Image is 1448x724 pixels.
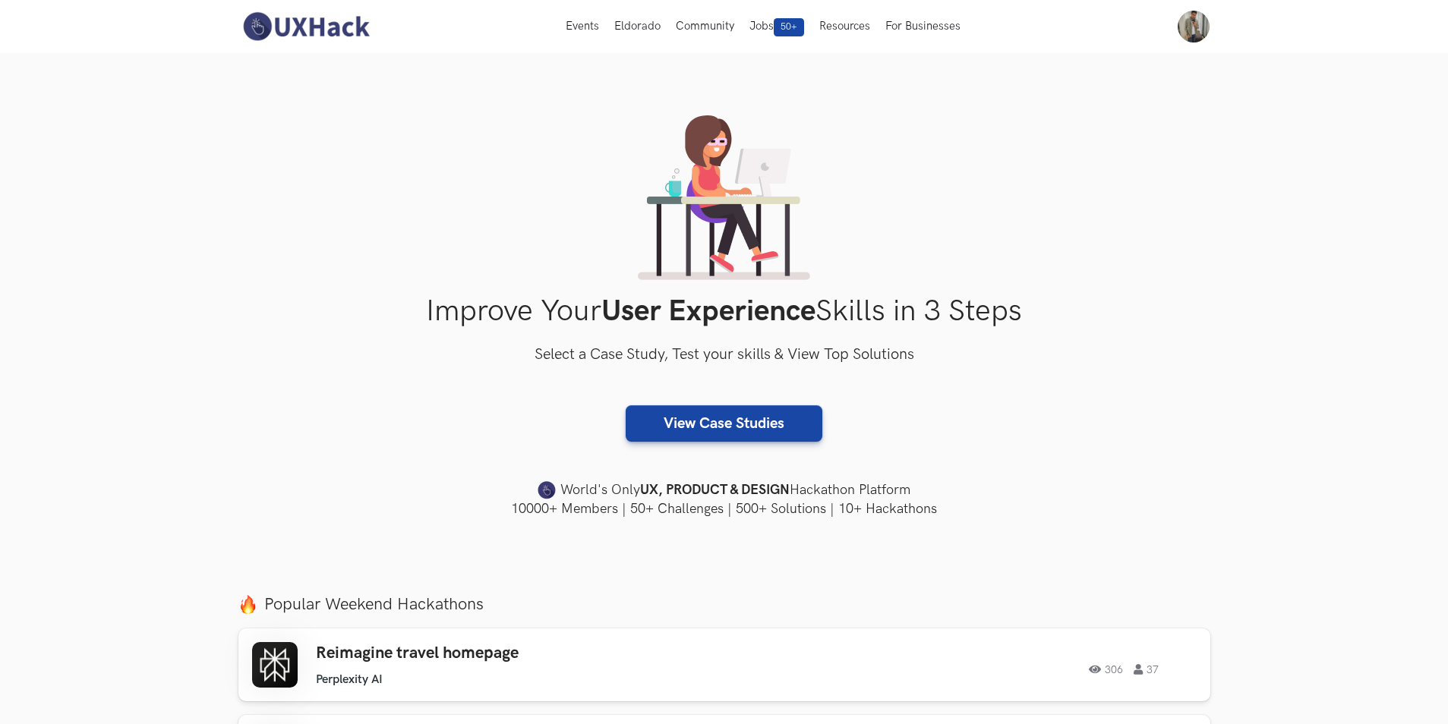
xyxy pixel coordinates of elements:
h3: Select a Case Study, Test your skills & View Top Solutions [238,343,1210,367]
img: lady working on laptop [638,115,810,280]
span: 37 [1134,664,1159,675]
img: fire.png [238,595,257,614]
span: 50+ [774,18,804,36]
img: Your profile pic [1178,11,1210,42]
h4: World's Only Hackathon Platform [238,480,1210,501]
label: Popular Weekend Hackathons [238,594,1210,615]
a: View Case Studies [626,405,822,442]
h1: Improve Your Skills in 3 Steps [238,294,1210,329]
a: Reimagine travel homepage Perplexity AI 306 37 [238,628,1210,701]
span: 306 [1089,664,1123,675]
strong: User Experience [601,294,815,329]
strong: UX, PRODUCT & DESIGN [640,480,790,501]
img: uxhack-favicon-image.png [538,480,556,500]
li: Perplexity AI [316,672,383,687]
img: UXHack-logo.png [238,11,374,42]
h4: 10000+ Members | 50+ Challenges | 500+ Solutions | 10+ Hackathons [238,499,1210,518]
h3: Reimagine travel homepage [316,644,747,663]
